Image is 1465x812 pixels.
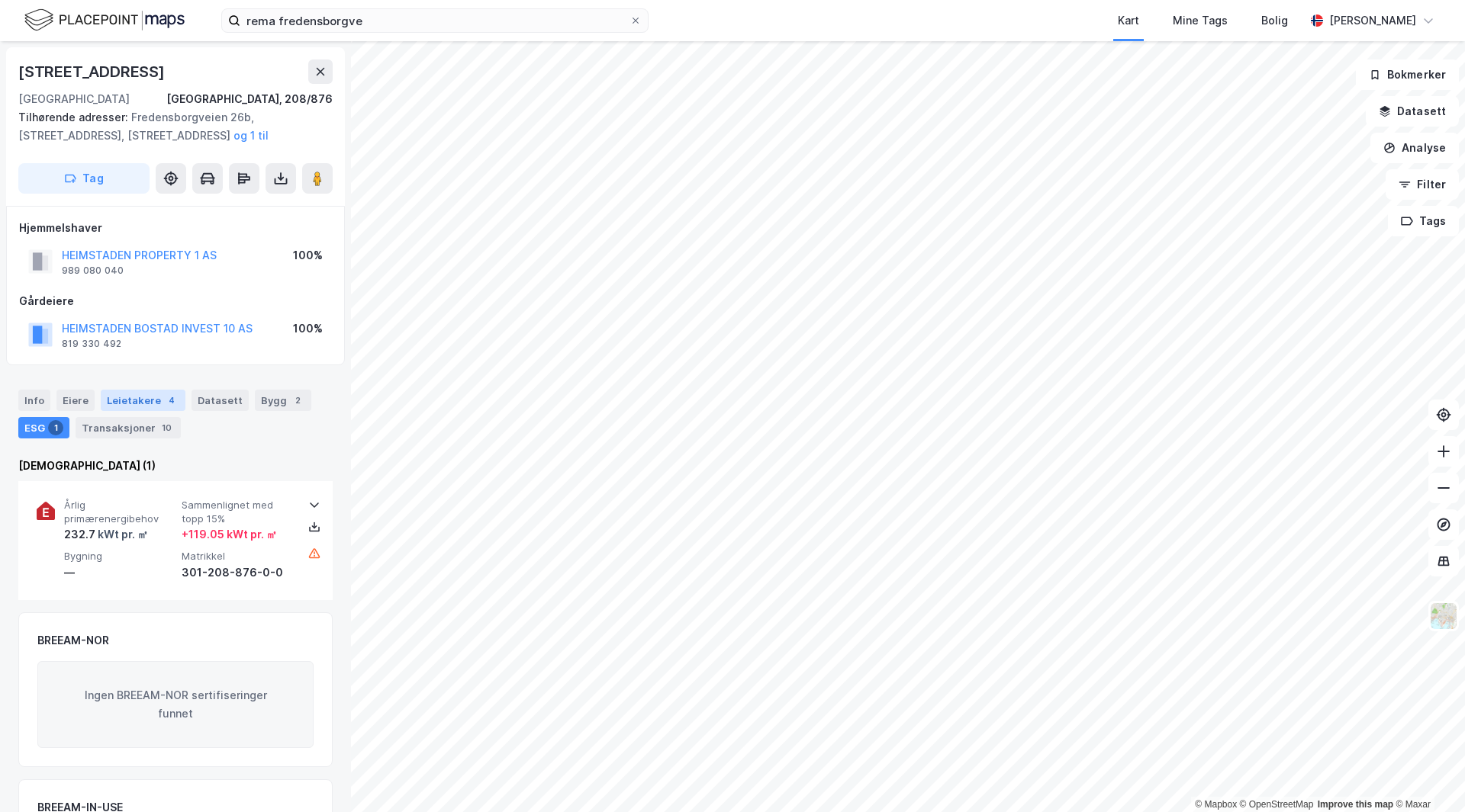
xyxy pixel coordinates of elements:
div: 2 [290,393,305,408]
div: Ingen BREEAM-NOR sertifiseringer funnet [37,661,314,748]
button: Filter [1386,169,1459,200]
div: 100% [293,246,323,265]
div: [PERSON_NAME] [1329,11,1416,30]
input: Søk på adresse, matrikkel, gårdeiere, leietakere eller personer [240,9,629,32]
div: Kontrollprogram for chat [1389,739,1465,812]
span: Tilhørende adresser: [18,111,131,124]
div: Kart [1118,11,1139,30]
button: Analyse [1370,133,1459,163]
div: 100% [293,319,323,338]
div: Gårdeiere [19,292,332,310]
button: Tag [18,163,150,194]
div: [GEOGRAPHIC_DATA] [18,90,130,108]
div: Bygg [255,390,311,411]
div: kWt pr. ㎡ [95,525,148,544]
div: Datasett [192,390,249,411]
div: [GEOGRAPHIC_DATA], 208/876 [166,90,333,108]
div: 4 [164,393,179,408]
button: Tags [1388,206,1459,236]
div: 232.7 [64,525,148,544]
img: Z [1429,602,1458,631]
div: 1 [48,420,63,435]
button: Datasett [1366,96,1459,127]
div: 10 [159,420,175,435]
div: Info [18,390,50,411]
a: Mapbox [1195,799,1237,810]
div: Leietakere [101,390,185,411]
iframe: Chat Widget [1389,739,1465,812]
div: 819 330 492 [62,338,121,350]
span: Sammenlignet med topp 15% [182,499,293,525]
span: Bygning [64,550,175,563]
div: Hjemmelshaver [19,219,332,237]
img: logo.f888ab2527a4732fd821a326f86c7f29.svg [24,7,185,34]
div: Bolig [1261,11,1288,30]
div: Fredensborgveien 26b, [STREET_ADDRESS], [STREET_ADDRESS] [18,108,320,145]
button: Bokmerker [1356,59,1459,90]
div: ESG [18,417,69,438]
div: + 119.05 kWt pr. ㎡ [182,525,277,544]
span: Matrikkel [182,550,293,563]
a: OpenStreetMap [1240,799,1314,810]
div: — [64,563,175,582]
div: Eiere [56,390,95,411]
span: Årlig primærenergibehov [64,499,175,525]
div: [DEMOGRAPHIC_DATA] (1) [18,457,333,475]
div: [STREET_ADDRESS] [18,59,168,84]
div: 301-208-876-0-0 [182,563,293,582]
a: Improve this map [1318,799,1393,810]
div: BREEAM-NOR [37,631,109,650]
div: 989 080 040 [62,265,124,277]
div: Mine Tags [1173,11,1228,30]
div: Transaksjoner [76,417,181,438]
